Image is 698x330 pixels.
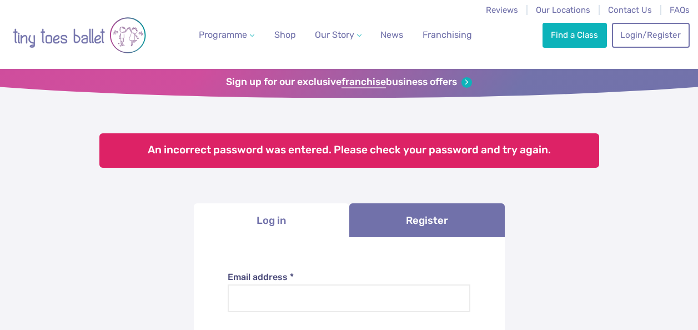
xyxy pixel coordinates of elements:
a: Franchising [418,24,476,46]
label: Email address * [228,271,470,283]
a: Sign up for our exclusivefranchisebusiness offers [226,76,472,88]
span: News [380,29,403,40]
a: Login/Register [612,23,690,47]
a: Register [349,203,505,237]
a: Our Story [310,24,366,46]
a: Our Locations [536,5,590,15]
a: Contact Us [608,5,652,15]
span: Programme [199,29,247,40]
strong: franchise [342,76,386,88]
a: FAQs [670,5,690,15]
div: An incorrect password was entered. Please check your password and try again. [99,133,599,168]
span: Franchising [423,29,472,40]
img: tiny toes ballet [13,7,146,63]
span: Our Story [315,29,354,40]
a: News [376,24,408,46]
a: Reviews [486,5,518,15]
a: Shop [270,24,300,46]
a: Find a Class [543,23,607,47]
span: Shop [274,29,296,40]
a: Programme [194,24,259,46]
